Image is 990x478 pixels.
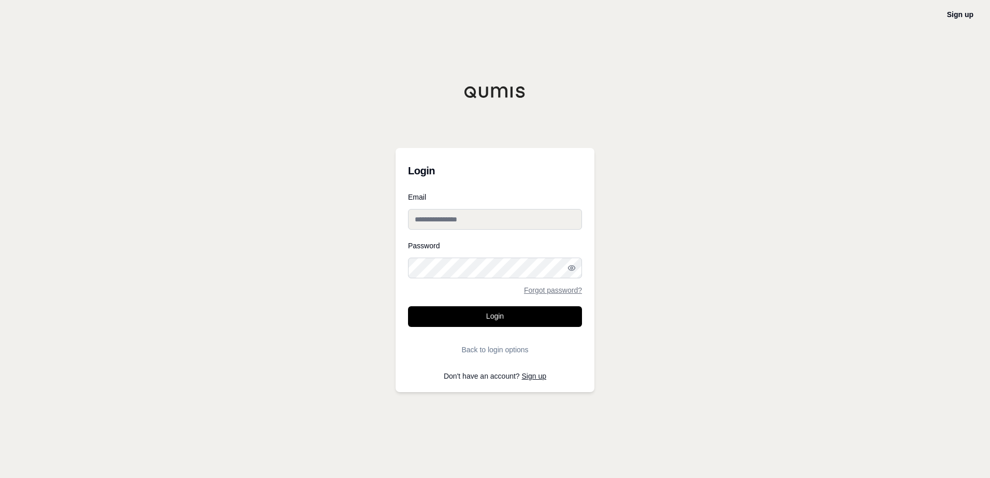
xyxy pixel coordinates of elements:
[408,193,582,201] label: Email
[947,10,973,19] a: Sign up
[408,242,582,249] label: Password
[408,160,582,181] h3: Login
[524,287,582,294] a: Forgot password?
[408,372,582,380] p: Don't have an account?
[464,86,526,98] img: Qumis
[408,339,582,360] button: Back to login options
[522,372,546,380] a: Sign up
[408,306,582,327] button: Login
